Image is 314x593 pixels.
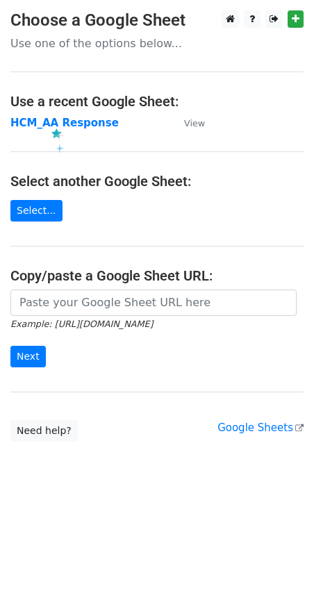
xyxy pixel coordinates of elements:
[10,10,304,31] h3: Choose a Google Sheet
[184,118,205,128] small: View
[10,420,78,442] a: Need help?
[10,117,119,129] a: HCM_AA Response
[10,36,304,51] p: Use one of the options below...
[10,93,304,110] h4: Use a recent Google Sheet:
[10,200,63,222] a: Select...
[10,290,297,316] input: Paste your Google Sheet URL here
[10,319,153,329] small: Example: [URL][DOMAIN_NAME]
[10,267,304,284] h4: Copy/paste a Google Sheet URL:
[217,421,304,434] a: Google Sheets
[10,173,304,190] h4: Select another Google Sheet:
[10,346,46,367] input: Next
[170,117,205,129] a: View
